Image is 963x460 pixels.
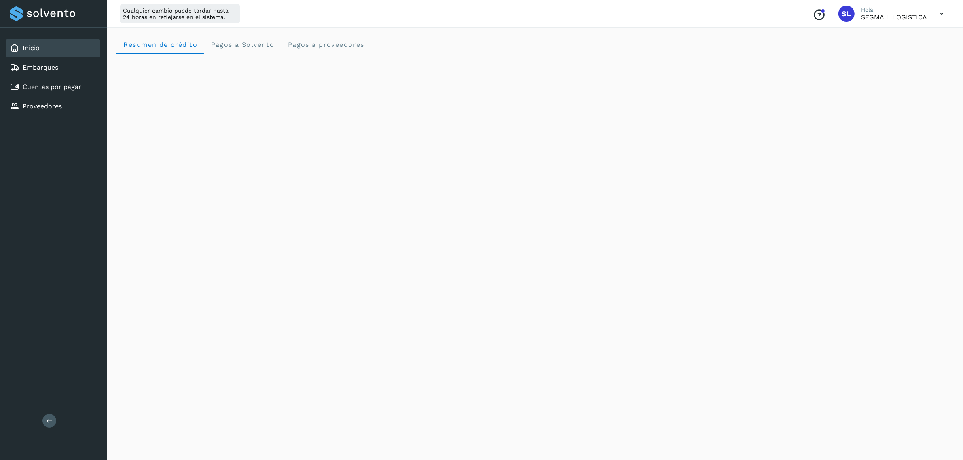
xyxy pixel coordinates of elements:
a: Proveedores [23,102,62,110]
div: Cualquier cambio puede tardar hasta 24 horas en reflejarse en el sistema. [120,4,240,23]
div: Cuentas por pagar [6,78,100,96]
div: Inicio [6,39,100,57]
span: Resumen de crédito [123,41,197,49]
a: Inicio [23,44,40,52]
p: SEGMAIL LOGISTICA [861,13,927,21]
span: Pagos a proveedores [287,41,364,49]
a: Embarques [23,63,58,71]
div: Embarques [6,59,100,76]
a: Cuentas por pagar [23,83,81,91]
p: Hola, [861,6,927,13]
span: Pagos a Solvento [210,41,274,49]
div: Proveedores [6,97,100,115]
